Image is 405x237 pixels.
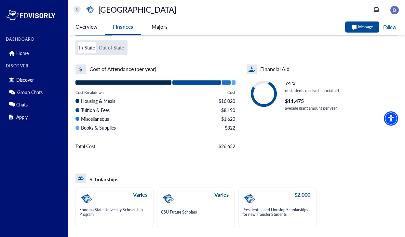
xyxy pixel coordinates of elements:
span: Cost [227,90,235,96]
p: average grant amount per year [285,105,339,111]
p: Discover [16,77,34,83]
label: DASHBOARD [6,37,64,42]
button: Overview [68,19,105,34]
span: $16,020 [219,97,235,105]
a: inbox [374,7,379,12]
img: image [390,6,399,14]
p: Home [16,50,29,56]
p: [GEOGRAPHIC_DATA] [98,6,176,13]
div: Group Chats [6,87,64,97]
span: $822 [225,124,235,131]
p: Chats [16,102,28,107]
span: $11,475 [285,97,304,105]
div: Apply [6,112,64,122]
svg: 0 [251,81,277,107]
button: home [74,6,81,13]
span: Cost of Attendance (per year) [89,64,156,73]
p: Presidential and Housing Scholarships for new Transfer Students [242,208,310,217]
p: Group Chats [17,90,43,95]
span: $26,652 [219,143,235,150]
button: Finances [105,19,141,35]
span: Miscellaneous [81,115,109,122]
button: Majors [141,19,178,34]
div: Home [6,48,64,58]
span: 74 % [285,79,296,87]
p: Varies [133,191,147,206]
img: universityName [85,4,95,15]
button: In-State [78,42,96,53]
div: Chats [6,99,64,110]
p: Apply [16,114,28,120]
button: Follow [383,23,397,31]
button: Out of State [98,42,125,53]
span: $1,620 [221,115,235,122]
span: Cost Breakdown [75,90,104,96]
p: of students receive financial aid [285,88,339,94]
img: scholarships [242,191,256,205]
img: scholarships [79,191,93,205]
span: Books & Supplies [81,124,116,131]
button: Message [345,21,379,33]
img: scholarships [161,191,175,205]
span: $8,190 [221,106,235,114]
div: Accessibility Menu [384,111,398,126]
p: Varies [214,191,229,207]
span: Tuition & Fees [81,106,110,114]
p: CSU Future Scholars [161,210,197,215]
p: Sonoma State University Scholarship Program [79,208,147,217]
div: Discover [6,75,64,85]
p: $2,000 [294,191,310,206]
span: Scholarships [89,174,118,183]
label: DISCOVER [6,64,64,68]
span: Housing & Meals [81,97,115,105]
span: Financial Aid [260,64,290,73]
span: Total Cost [75,143,95,150]
img: logo [6,8,56,21]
